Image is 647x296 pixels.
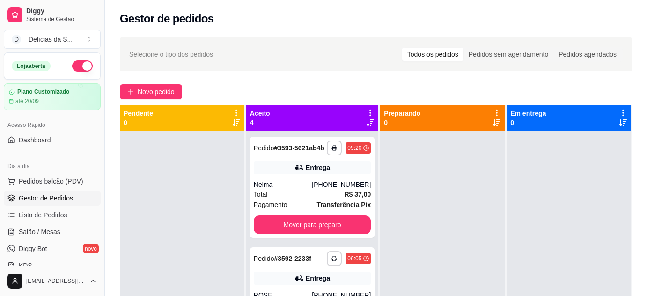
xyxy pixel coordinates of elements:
[254,189,268,200] span: Total
[347,255,361,262] div: 09:05
[510,118,546,127] p: 0
[4,83,101,110] a: Plano Customizadoaté 20/09
[15,97,39,105] article: até 20/09
[17,89,69,96] article: Plano Customizado
[19,210,67,220] span: Lista de Pedidos
[306,163,330,172] div: Entrega
[72,60,93,72] button: Alterar Status
[4,207,101,222] a: Lista de Pedidos
[345,191,371,198] strong: R$ 37,00
[129,49,213,59] span: Selecione o tipo dos pedidos
[4,191,101,206] a: Gestor de Pedidos
[26,7,97,15] span: Diggy
[19,177,83,186] span: Pedidos balcão (PDV)
[4,270,101,292] button: [EMAIL_ADDRESS][DOMAIN_NAME]
[26,277,86,285] span: [EMAIL_ADDRESS][DOMAIN_NAME]
[4,159,101,174] div: Dia a dia
[19,135,51,145] span: Dashboard
[402,48,463,61] div: Todos os pedidos
[138,87,175,97] span: Novo pedido
[12,61,51,71] div: Loja aberta
[254,215,371,234] button: Mover para preparo
[510,109,546,118] p: Em entrega
[127,89,134,95] span: plus
[553,48,622,61] div: Pedidos agendados
[4,133,101,148] a: Dashboard
[4,174,101,189] button: Pedidos balcão (PDV)
[250,109,270,118] p: Aceito
[4,258,101,273] a: KDS
[312,180,371,189] div: [PHONE_NUMBER]
[347,144,361,152] div: 09:20
[274,144,324,152] strong: # 3593-5621ab4b
[306,274,330,283] div: Entrega
[120,11,214,26] h2: Gestor de pedidos
[4,224,101,239] a: Salão / Mesas
[250,118,270,127] p: 4
[4,4,101,26] a: DiggySistema de Gestão
[19,227,60,237] span: Salão / Mesas
[463,48,553,61] div: Pedidos sem agendamento
[4,118,101,133] div: Acesso Rápido
[254,255,274,262] span: Pedido
[26,15,97,23] span: Sistema de Gestão
[254,144,274,152] span: Pedido
[384,118,420,127] p: 0
[316,201,371,208] strong: Transferência Pix
[19,244,47,253] span: Diggy Bot
[124,118,153,127] p: 0
[274,255,311,262] strong: # 3592-2233f
[29,35,73,44] div: Delícias da S ...
[254,180,312,189] div: Nelma
[12,35,21,44] span: D
[120,84,182,99] button: Novo pedido
[19,193,73,203] span: Gestor de Pedidos
[384,109,420,118] p: Preparando
[4,241,101,256] a: Diggy Botnovo
[254,200,287,210] span: Pagamento
[4,30,101,49] button: Select a team
[19,261,32,270] span: KDS
[124,109,153,118] p: Pendente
